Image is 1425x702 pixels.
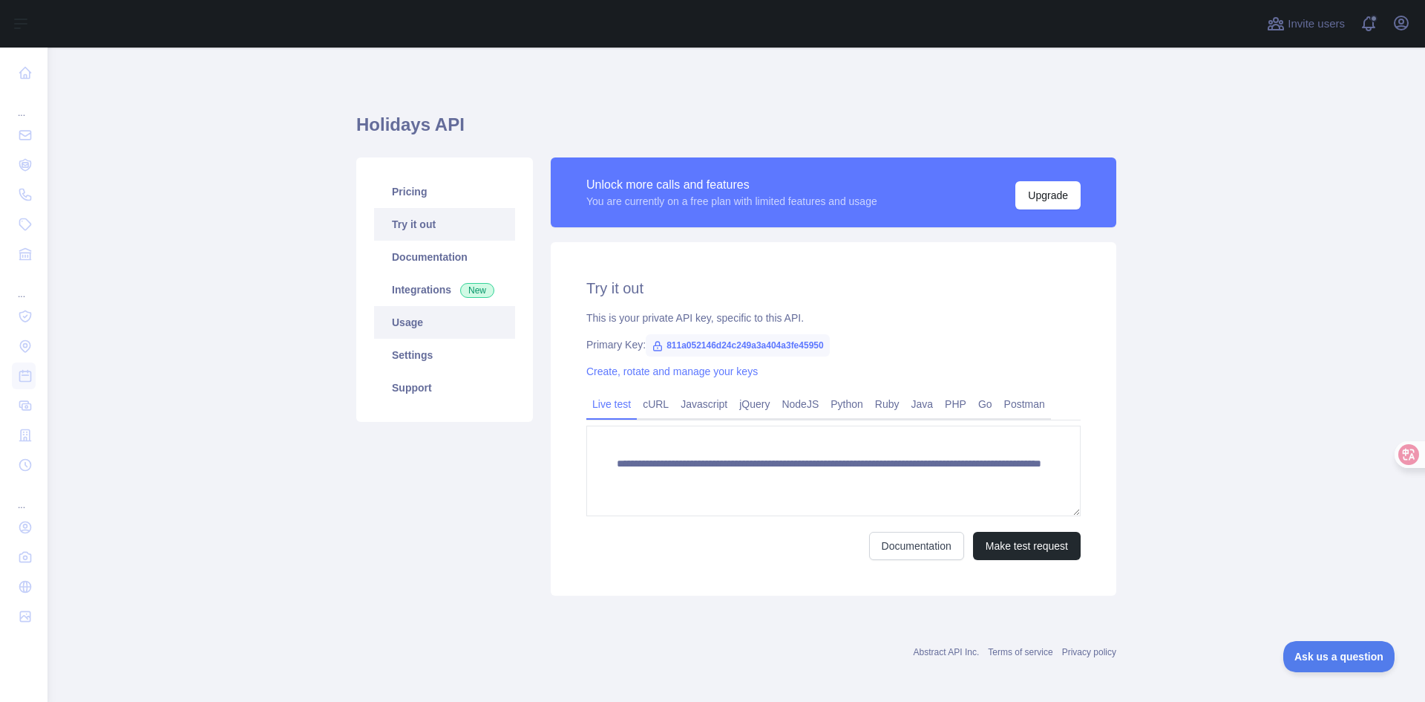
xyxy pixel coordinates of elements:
a: Integrations New [374,273,515,306]
a: jQuery [733,392,776,416]
h1: Holidays API [356,113,1116,149]
div: ... [12,481,36,511]
a: Create, rotate and manage your keys [586,365,758,377]
div: This is your private API key, specific to this API. [586,311,1081,325]
a: Try it out [374,208,515,241]
a: NodeJS [776,392,825,416]
a: Pricing [374,175,515,208]
a: Live test [586,392,637,416]
span: Invite users [1288,16,1345,33]
a: Postman [998,392,1051,416]
a: cURL [637,392,675,416]
div: Unlock more calls and features [586,176,877,194]
a: Privacy policy [1062,647,1116,657]
span: 811a052146d24c249a3a404a3fe45950 [646,334,830,357]
a: Java [905,392,940,416]
iframe: Toggle Customer Support [1283,641,1395,672]
button: Make test request [973,532,1081,560]
a: Ruby [869,392,905,416]
button: Upgrade [1015,181,1081,209]
a: Documentation [869,532,964,560]
a: PHP [939,392,972,416]
a: Terms of service [988,647,1052,657]
div: Primary Key: [586,337,1081,352]
a: Python [825,392,869,416]
button: Invite users [1264,12,1348,36]
a: Documentation [374,241,515,273]
a: Settings [374,339,515,371]
span: New [460,283,494,298]
a: Javascript [675,392,733,416]
h2: Try it out [586,278,1081,299]
a: Usage [374,306,515,339]
div: ... [12,89,36,119]
div: ... [12,270,36,300]
a: Abstract API Inc. [914,647,980,657]
a: Go [972,392,998,416]
a: Support [374,371,515,404]
div: You are currently on a free plan with limited features and usage [586,194,877,209]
